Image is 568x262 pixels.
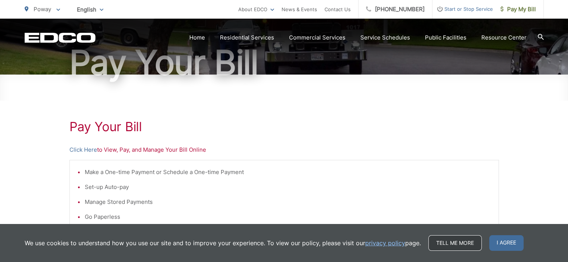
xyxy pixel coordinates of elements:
[489,235,524,251] span: I agree
[25,44,544,81] h1: Pay Your Bill
[282,5,317,14] a: News & Events
[85,168,491,177] li: Make a One-time Payment or Schedule a One-time Payment
[189,33,205,42] a: Home
[425,33,466,42] a: Public Facilities
[365,239,405,247] a: privacy policy
[71,3,109,16] span: English
[289,33,345,42] a: Commercial Services
[481,33,527,42] a: Resource Center
[69,145,499,154] p: to View, Pay, and Manage Your Bill Online
[25,32,96,43] a: EDCD logo. Return to the homepage.
[360,33,410,42] a: Service Schedules
[220,33,274,42] a: Residential Services
[500,5,536,14] span: Pay My Bill
[85,183,491,192] li: Set-up Auto-pay
[85,198,491,206] li: Manage Stored Payments
[428,235,482,251] a: Tell me more
[85,212,491,221] li: Go Paperless
[69,145,97,154] a: Click Here
[238,5,274,14] a: About EDCO
[325,5,351,14] a: Contact Us
[25,239,421,247] p: We use cookies to understand how you use our site and to improve your experience. To view our pol...
[69,119,499,134] h1: Pay Your Bill
[34,6,51,13] span: Poway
